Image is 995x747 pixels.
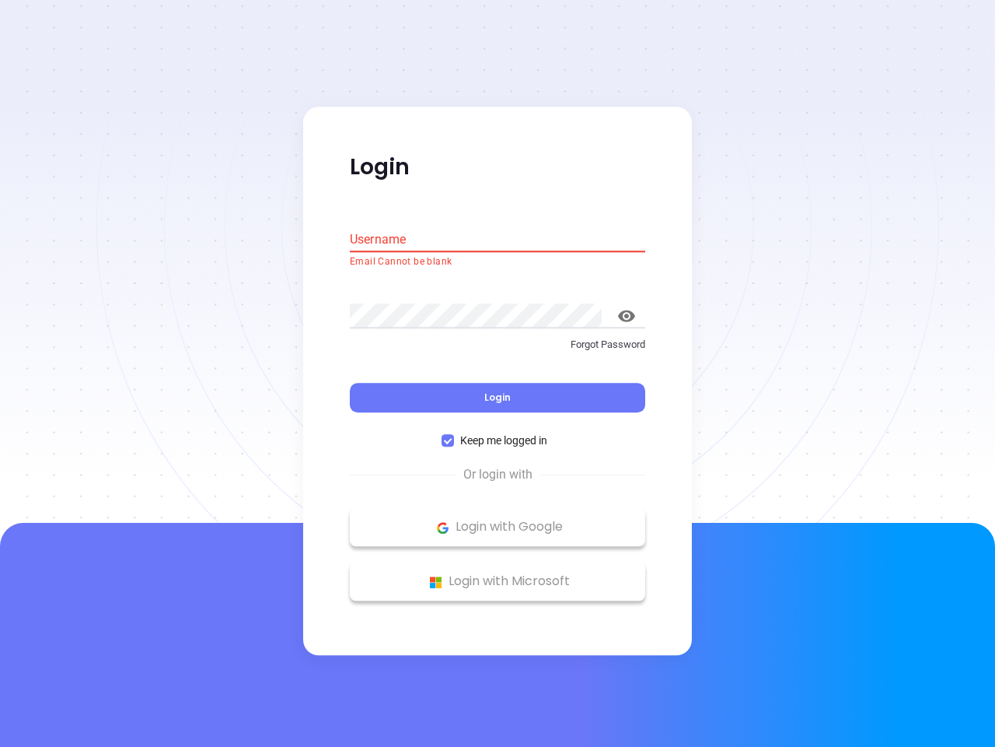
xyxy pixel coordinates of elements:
img: Google Logo [433,518,452,538]
a: Forgot Password [350,337,645,365]
span: Login [484,391,511,405]
p: Login with Google [358,516,637,539]
span: Or login with [456,466,540,485]
button: toggle password visibility [608,297,645,335]
img: Microsoft Logo [426,573,445,592]
span: Keep me logged in [454,433,553,450]
p: Login with Microsoft [358,570,637,594]
p: Login [350,153,645,181]
button: Google Logo Login with Google [350,508,645,547]
button: Microsoft Logo Login with Microsoft [350,563,645,601]
p: Email Cannot be blank [350,254,645,270]
button: Login [350,384,645,413]
p: Forgot Password [350,337,645,352]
